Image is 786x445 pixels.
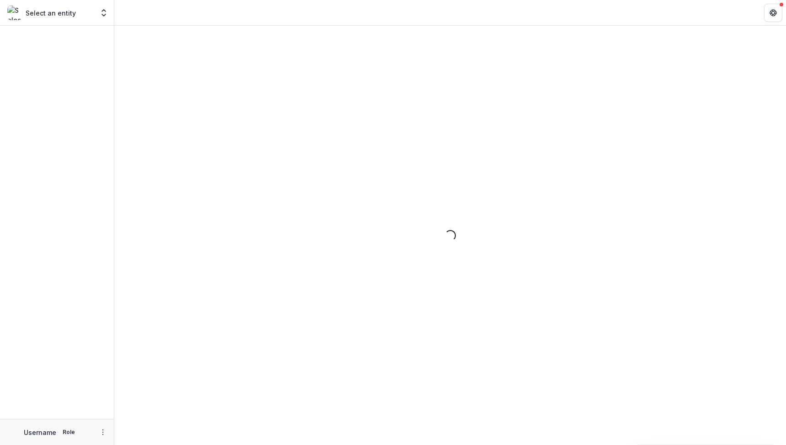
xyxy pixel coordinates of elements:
p: Select an entity [26,8,76,18]
p: Username [24,428,56,437]
img: Select an entity [7,5,22,20]
button: Open entity switcher [97,4,110,22]
button: More [97,427,108,438]
p: Role [60,428,78,436]
button: Get Help [764,4,782,22]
